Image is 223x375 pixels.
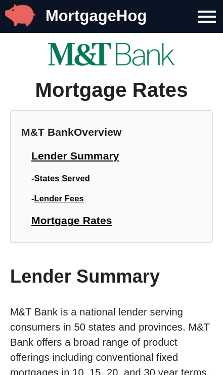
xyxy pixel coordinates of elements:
h2: Lender Summary [10,263,213,289]
h3: - [21,193,202,204]
a: Mortgage Rates [31,215,112,226]
h1: M&T Bank Overview [21,125,202,140]
h3: - [21,173,202,184]
a: Lender Summary [31,150,119,162]
img: M&T Bank Logo [48,43,174,66]
h2: Mortgage Rates [35,76,188,104]
a: Lender Fees [34,194,84,203]
a: States Served [34,174,90,183]
button: Navigation Bar Menu [191,2,223,32]
a: MortgageHog [46,7,147,25]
